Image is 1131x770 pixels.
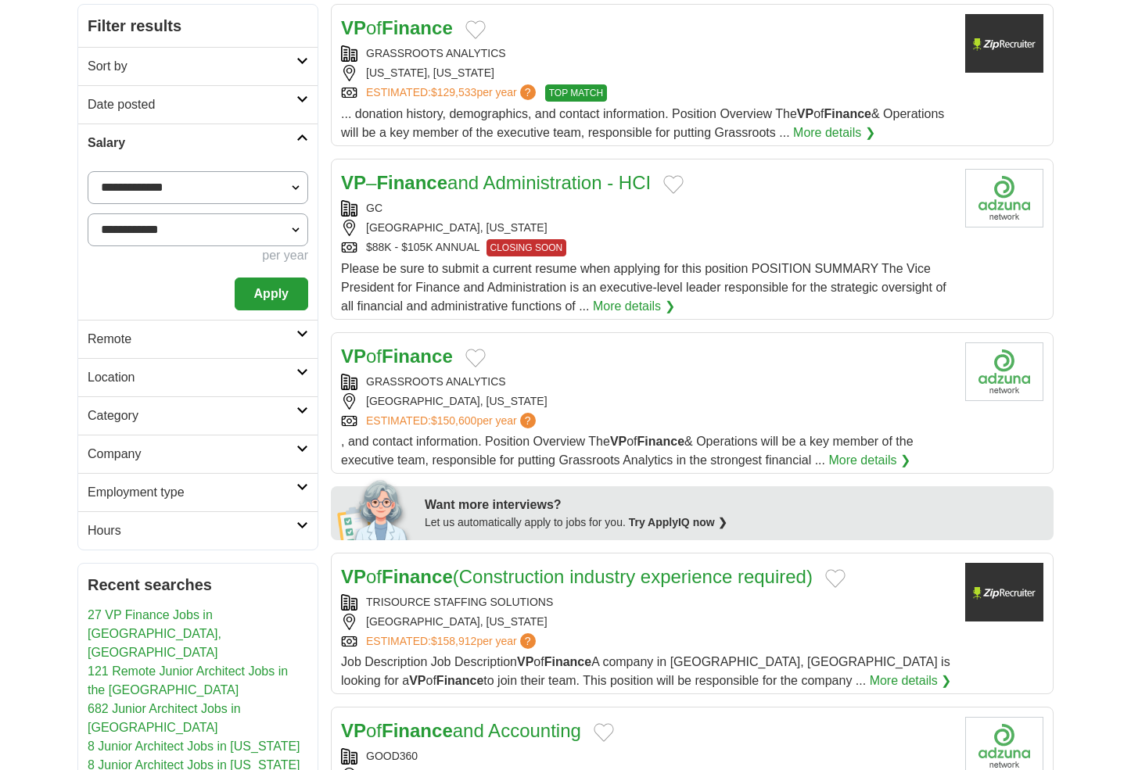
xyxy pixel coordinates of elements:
strong: VP [517,655,533,668]
a: Date posted [78,85,318,124]
a: Category [78,396,318,435]
strong: VP [341,17,366,38]
a: 121 Remote Junior Architect Jobs in the [GEOGRAPHIC_DATA] [88,664,288,697]
a: 8 Junior Architect Jobs in [US_STATE] [88,740,300,753]
h2: Remote [88,330,296,349]
div: [GEOGRAPHIC_DATA], [US_STATE] [341,614,953,630]
strong: VP [341,172,366,193]
strong: VP [409,674,425,687]
div: GRASSROOTS ANALYTICS [341,45,953,62]
div: [GEOGRAPHIC_DATA], [US_STATE] [341,393,953,410]
strong: Finance [382,720,453,741]
a: Sort by [78,47,318,85]
a: Company [78,435,318,473]
div: [GEOGRAPHIC_DATA], [US_STATE] [341,220,953,236]
div: TRISOURCE STAFFING SOLUTIONS [341,594,953,611]
h2: Sort by [88,57,296,76]
div: [US_STATE], [US_STATE] [341,65,953,81]
strong: Finance [382,17,453,38]
a: Employment type [78,473,318,511]
a: ESTIMATED:$129,533per year? [366,84,539,102]
a: VPofFinance [341,17,453,38]
a: Remote [78,320,318,358]
h2: Hours [88,521,296,540]
strong: VP [797,107,813,120]
div: $88K - $105K ANNUAL [341,239,953,256]
h2: Category [88,406,296,425]
span: TOP MATCH [545,84,607,102]
a: 27 VP Finance Jobs in [GEOGRAPHIC_DATA], [GEOGRAPHIC_DATA] [88,608,221,659]
button: Apply [235,278,308,310]
span: Job Description Job Description of A company in [GEOGRAPHIC_DATA], [GEOGRAPHIC_DATA] is looking f... [341,655,950,687]
button: Add to favorite jobs [465,349,486,367]
h2: Location [88,368,296,387]
strong: VP [341,720,366,741]
a: Location [78,358,318,396]
button: Add to favorite jobs [594,723,614,742]
strong: Finance [637,435,684,448]
div: GOOD360 [341,748,953,765]
span: $150,600 [431,414,476,427]
h2: Filter results [78,5,318,47]
img: Gc Services Partnership logo [965,169,1043,227]
strong: Finance [376,172,447,193]
a: Try ApplyIQ now ❯ [629,516,727,528]
a: GC [366,202,382,214]
a: VPofFinance [341,346,453,367]
img: Company logo [965,563,1043,621]
span: CLOSING SOON [487,239,567,256]
a: VP–Financeand Administration - HCI [341,172,651,193]
a: More details ❯ [593,297,675,316]
strong: VP [341,566,366,587]
a: 682 Junior Architect Jobs in [GEOGRAPHIC_DATA] [88,702,241,734]
h2: Recent searches [88,573,308,596]
strong: Finance [382,346,453,367]
strong: Finance [824,107,871,120]
strong: Finance [544,655,591,668]
div: GRASSROOTS ANALYTICS [341,374,953,390]
img: Company logo [965,14,1043,73]
button: Add to favorite jobs [465,20,486,39]
h2: Company [88,445,296,464]
img: Company logo [965,342,1043,401]
strong: VP [341,346,366,367]
strong: Finance [436,674,483,687]
a: VPofFinanceand Accounting [341,720,581,741]
strong: Finance [382,566,453,587]
span: ... donation history, demographics, and contact information. Position Overview The of & Operation... [341,107,944,139]
h2: Date posted [88,95,296,114]
a: ESTIMATED:$158,912per year? [366,633,539,650]
a: VPofFinance(Construction industry experience required) [341,566,813,587]
button: Add to favorite jobs [663,175,684,194]
span: , and contact information. Position Overview The of & Operations will be a key member of the exec... [341,435,914,467]
button: Add to favorite jobs [825,569,846,588]
span: ? [520,633,536,649]
a: Hours [78,511,318,550]
span: $158,912 [431,635,476,647]
img: apply-iq-scientist.png [337,478,413,540]
h2: Employment type [88,483,296,502]
a: ESTIMATED:$150,600per year? [366,413,539,429]
span: ? [520,413,536,428]
div: Want more interviews? [425,496,1044,514]
strong: VP [610,435,627,448]
a: More details ❯ [828,451,910,470]
div: per year [88,246,308,265]
span: Please be sure to submit a current resume when applying for this position POSITION SUMMARY The Vi... [341,262,946,313]
span: ? [520,84,536,100]
h2: Salary [88,134,296,152]
div: Let us automatically apply to jobs for you. [425,514,1044,531]
a: More details ❯ [793,124,875,142]
a: Salary [78,124,318,162]
a: More details ❯ [870,672,952,690]
span: $129,533 [431,86,476,98]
